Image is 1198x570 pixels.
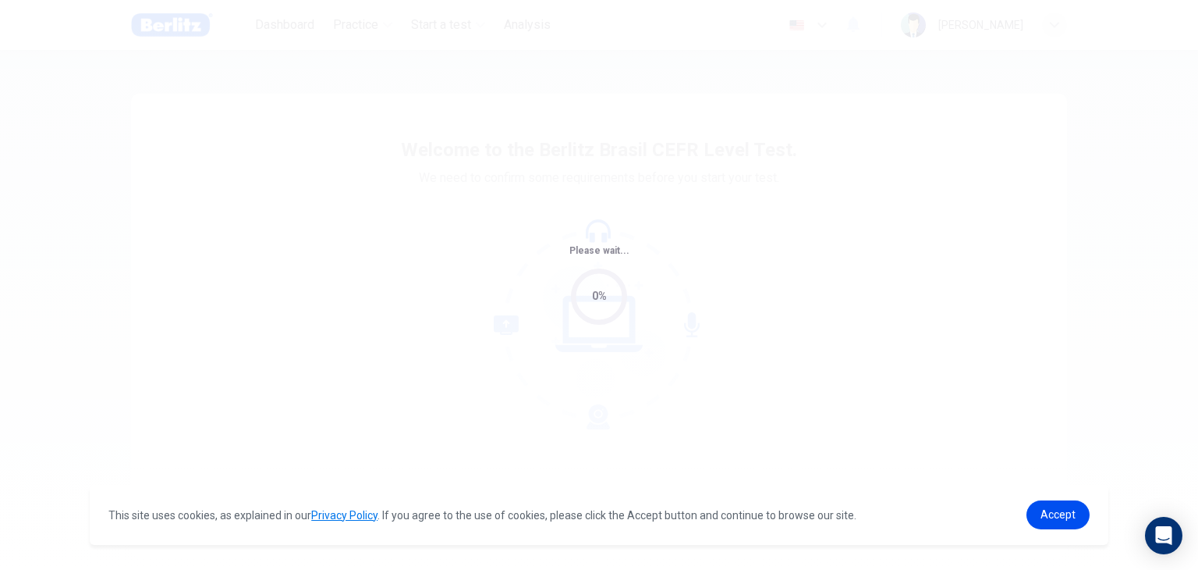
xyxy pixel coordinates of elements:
[1145,517,1182,554] div: Open Intercom Messenger
[108,509,856,522] span: This site uses cookies, as explained in our . If you agree to the use of cookies, please click th...
[1026,501,1090,529] a: dismiss cookie message
[592,287,607,305] div: 0%
[569,245,629,256] span: Please wait...
[90,485,1108,545] div: cookieconsent
[1040,508,1076,521] span: Accept
[311,509,377,522] a: Privacy Policy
